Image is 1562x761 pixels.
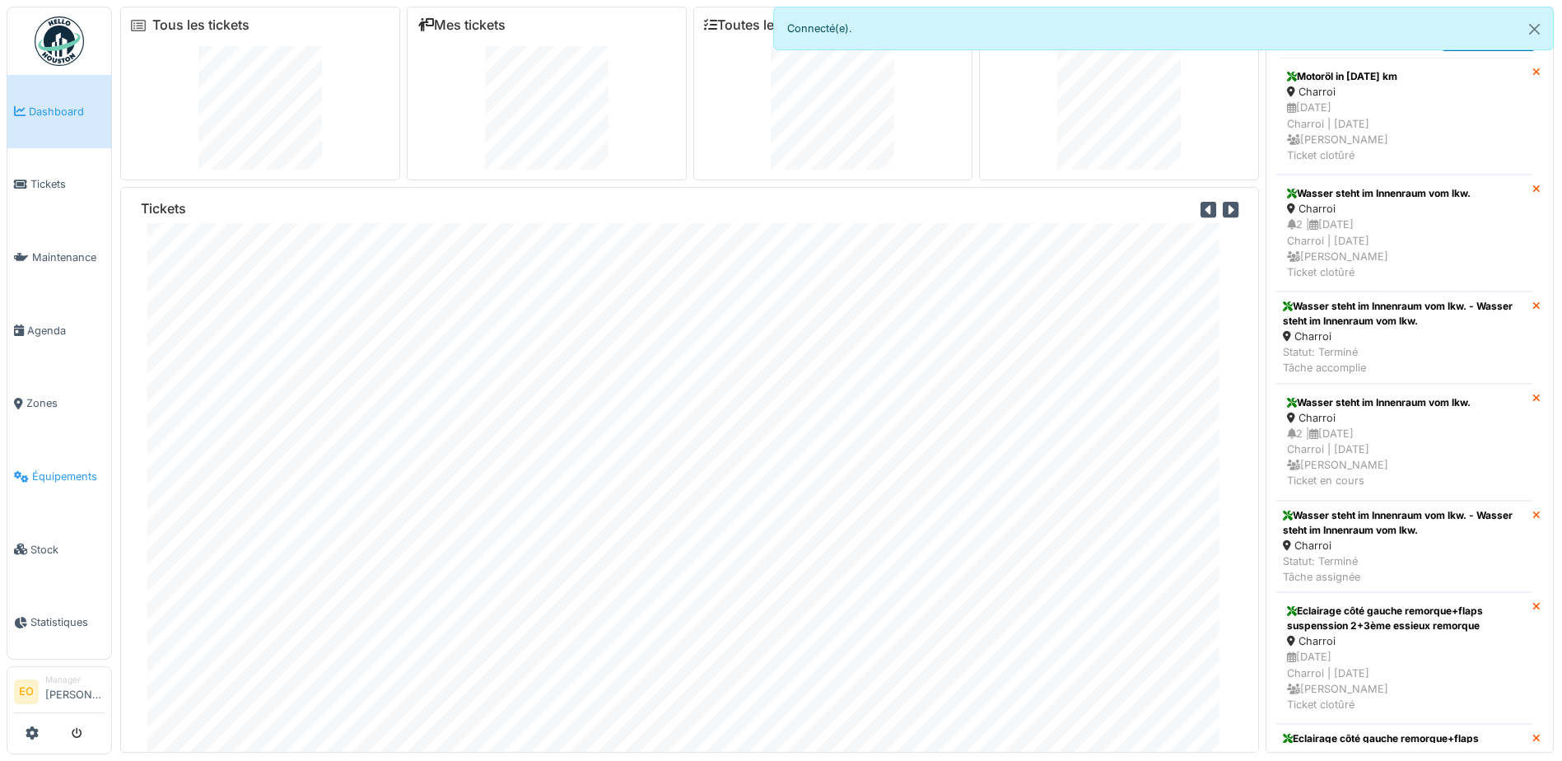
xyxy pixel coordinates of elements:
[1287,100,1522,163] div: [DATE] Charroi | [DATE] [PERSON_NAME] Ticket clotûré
[29,104,105,119] span: Dashboard
[7,221,111,294] a: Maintenance
[35,16,84,66] img: Badge_color-CXgf-gQk.svg
[1283,344,1526,376] div: Statut: Terminé Tâche accomplie
[7,440,111,513] a: Équipements
[1283,329,1526,344] div: Charroi
[32,250,105,265] span: Maintenance
[1287,201,1522,217] div: Charroi
[7,75,111,148] a: Dashboard
[1283,508,1526,538] div: Wasser steht im Innenraum vom lkw. - Wasser steht im Innenraum vom lkw.
[1516,7,1553,51] button: Close
[7,586,111,660] a: Statistiques
[45,674,105,709] li: [PERSON_NAME]
[1276,501,1532,593] a: Wasser steht im Innenraum vom lkw. - Wasser steht im Innenraum vom lkw. Charroi Statut: TerminéTâ...
[1276,592,1532,724] a: Eclairage côté gauche remorque+flaps suspenssion 2+3ème essieux remorque Charroi [DATE]Charroi | ...
[1276,292,1532,384] a: Wasser steht im Innenraum vom lkw. - Wasser steht im Innenraum vom lkw. Charroi Statut: TerminéTâ...
[773,7,1555,50] div: Connecté(e).
[30,176,105,192] span: Tickets
[30,542,105,558] span: Stock
[1287,649,1522,712] div: [DATE] Charroi | [DATE] [PERSON_NAME] Ticket clotûré
[1276,175,1532,292] a: Wasser steht im Innenraum vom lkw. Charroi 2 |[DATE]Charroi | [DATE] [PERSON_NAME]Ticket clotûré
[7,148,111,222] a: Tickets
[7,513,111,586] a: Stock
[1287,84,1522,100] div: Charroi
[1287,186,1522,201] div: Wasser steht im Innenraum vom lkw.
[45,674,105,686] div: Manager
[26,395,105,411] span: Zones
[32,469,105,484] span: Équipements
[1287,395,1522,410] div: Wasser steht im Innenraum vom lkw.
[152,17,249,33] a: Tous les tickets
[27,323,105,338] span: Agenda
[1287,410,1522,426] div: Charroi
[1287,633,1522,649] div: Charroi
[1287,426,1522,489] div: 2 | [DATE] Charroi | [DATE] [PERSON_NAME] Ticket en cours
[1283,299,1526,329] div: Wasser steht im Innenraum vom lkw. - Wasser steht im Innenraum vom lkw.
[141,201,186,217] h6: Tickets
[1283,553,1526,585] div: Statut: Terminé Tâche assignée
[1287,604,1522,633] div: Eclairage côté gauche remorque+flaps suspenssion 2+3ème essieux remorque
[704,17,827,33] a: Toutes les tâches
[417,17,506,33] a: Mes tickets
[1276,384,1532,501] a: Wasser steht im Innenraum vom lkw. Charroi 2 |[DATE]Charroi | [DATE] [PERSON_NAME]Ticket en cours
[7,294,111,367] a: Agenda
[1276,58,1532,175] a: Motoröl in [DATE] km Charroi [DATE]Charroi | [DATE] [PERSON_NAME]Ticket clotûré
[14,679,39,704] li: EO
[14,674,105,713] a: EO Manager[PERSON_NAME]
[1283,538,1526,553] div: Charroi
[1287,69,1522,84] div: Motoröl in [DATE] km
[1287,217,1522,280] div: 2 | [DATE] Charroi | [DATE] [PERSON_NAME] Ticket clotûré
[30,614,105,630] span: Statistiques
[7,367,111,441] a: Zones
